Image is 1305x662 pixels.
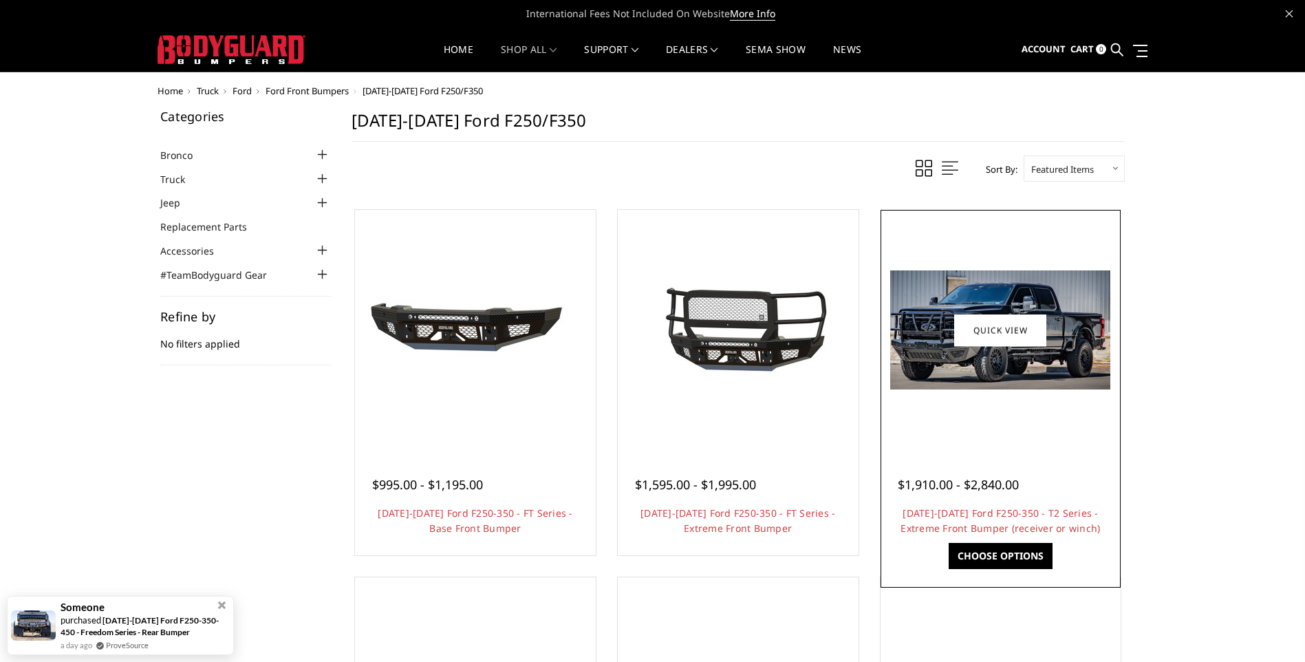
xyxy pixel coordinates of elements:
h1: [DATE]-[DATE] Ford F250/F350 [352,110,1125,142]
span: 0 [1096,44,1106,54]
a: Home [444,45,473,72]
a: [DATE]-[DATE] Ford F250-350 - FT Series - Base Front Bumper [378,506,572,535]
a: SEMA Show [746,45,806,72]
a: 2023-2025 Ford F250-350 - FT Series - Extreme Front Bumper 2023-2025 Ford F250-350 - FT Series - ... [621,213,855,447]
a: [DATE]-[DATE] Ford F250-350 - T2 Series - Extreme Front Bumper (receiver or winch) [900,506,1100,535]
a: News [833,45,861,72]
span: $1,595.00 - $1,995.00 [635,476,756,493]
img: BODYGUARD BUMPERS [158,35,305,64]
a: Account [1022,31,1066,68]
span: Account [1022,43,1066,55]
a: Dealers [666,45,718,72]
iframe: Chat Widget [1236,596,1305,662]
a: 2023-2025 Ford F250-350 - FT Series - Base Front Bumper [358,213,592,447]
a: Ford [233,85,252,97]
a: Support [584,45,638,72]
span: purchased [61,615,101,626]
a: Ford Front Bumpers [266,85,349,97]
span: a day ago [61,639,92,651]
div: No filters applied [160,310,331,365]
span: Someone [61,601,105,613]
a: Bronco [160,148,210,162]
a: Truck [160,172,202,186]
a: [DATE]-[DATE] Ford F250-350 - FT Series - Extreme Front Bumper [640,506,835,535]
a: Cart 0 [1070,31,1106,68]
a: ProveSource [106,639,149,651]
img: 2023-2025 Ford F250-350 - FT Series - Base Front Bumper [365,279,585,382]
span: Cart [1070,43,1094,55]
span: $995.00 - $1,195.00 [372,476,483,493]
a: Accessories [160,244,231,258]
h5: Refine by [160,310,331,323]
a: Jeep [160,195,197,210]
label: Sort By: [978,159,1017,180]
a: Home [158,85,183,97]
a: Quick view [954,314,1046,346]
h5: Categories [160,110,331,122]
a: Truck [197,85,219,97]
a: More Info [730,7,775,21]
img: provesource social proof notification image [11,610,56,640]
a: #TeamBodyguard Gear [160,268,284,282]
a: [DATE]-[DATE] Ford F250-350-450 - Freedom Series - Rear Bumper [61,615,219,637]
a: 2023-2025 Ford F250-350 - T2 Series - Extreme Front Bumper (receiver or winch) 2023-2025 Ford F25... [884,213,1118,447]
a: Choose Options [949,543,1053,569]
span: $1,910.00 - $2,840.00 [898,476,1019,493]
a: Replacement Parts [160,220,264,234]
a: shop all [501,45,557,72]
img: 2023-2025 Ford F250-350 - T2 Series - Extreme Front Bumper (receiver or winch) [890,270,1110,389]
span: [DATE]-[DATE] Ford F250/F350 [363,85,483,97]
